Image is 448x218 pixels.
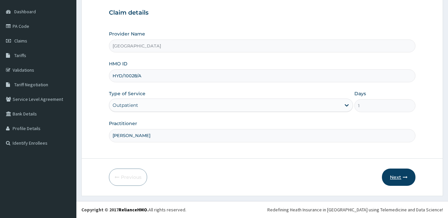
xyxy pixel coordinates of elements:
input: Enter Name [109,129,416,142]
a: RelianceHMO [119,207,147,213]
span: Dashboard [14,9,36,15]
label: Type of Service [109,90,145,97]
label: HMO ID [109,60,128,67]
label: Days [354,90,366,97]
span: Claims [14,38,27,44]
strong: Copyright © 2017 . [81,207,148,213]
h3: Claim details [109,9,416,17]
button: Next [382,169,415,186]
button: Previous [109,169,147,186]
span: Tariff Negotiation [14,82,48,88]
div: Outpatient [113,102,138,109]
span: Tariffs [14,52,26,58]
footer: All rights reserved. [76,201,448,218]
label: Practitioner [109,120,137,127]
div: Redefining Heath Insurance in [GEOGRAPHIC_DATA] using Telemedicine and Data Science! [267,206,443,213]
label: Provider Name [109,31,145,37]
input: Enter HMO ID [109,69,416,82]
